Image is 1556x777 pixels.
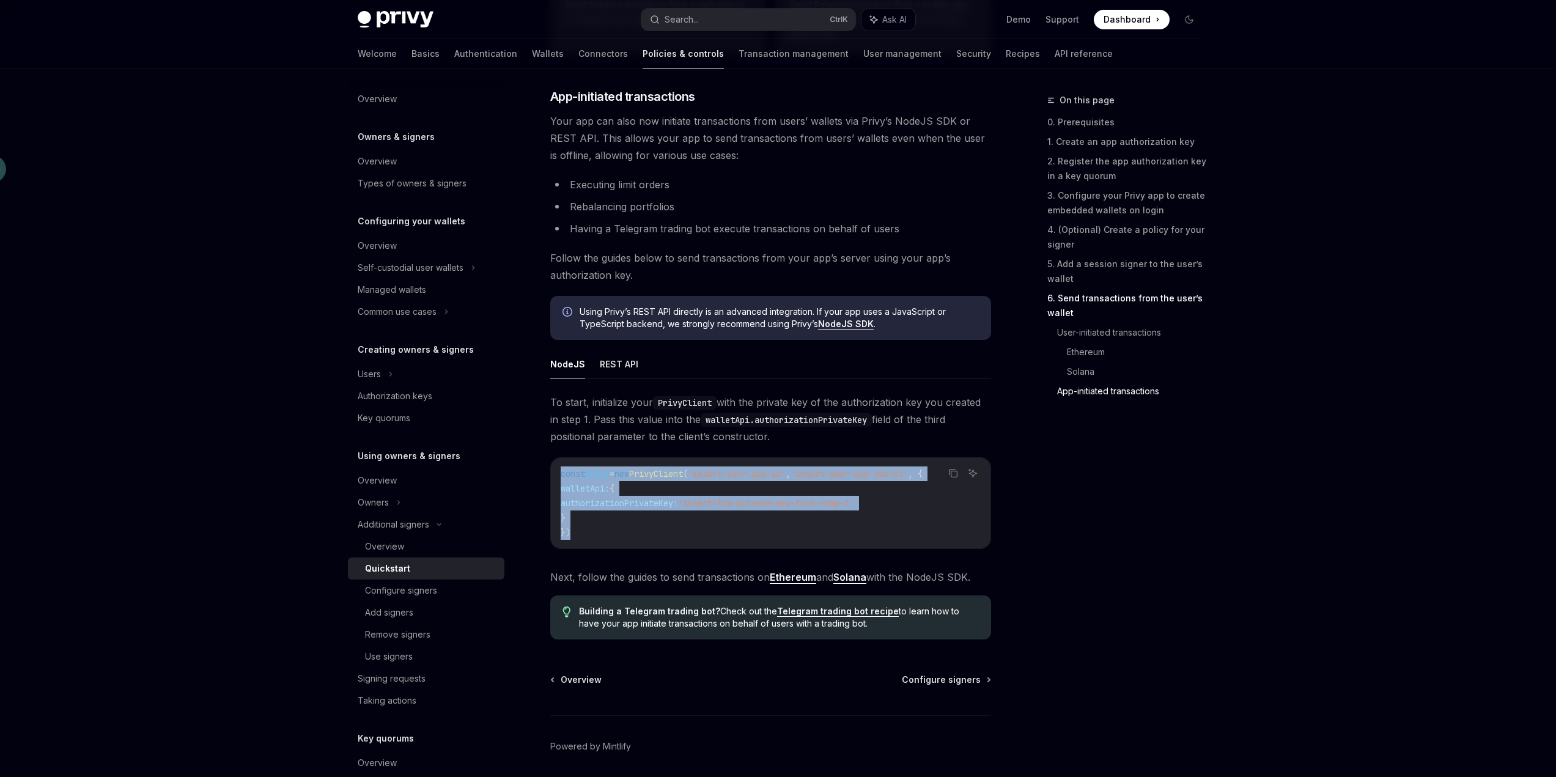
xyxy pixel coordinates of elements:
[578,39,628,68] a: Connectors
[701,413,872,427] code: walletApi.authorizationPrivateKey
[348,580,504,602] a: Configure signers
[348,752,504,774] a: Overview
[358,389,432,403] div: Authorization keys
[358,342,474,357] h5: Creating owners & signers
[1060,93,1115,108] span: On this page
[678,498,854,509] span: 'insert-the-private-key-from-step-1'
[1067,342,1209,362] a: Ethereum
[665,12,699,27] div: Search...
[561,498,678,509] span: authorizationPrivateKey:
[585,468,610,479] span: privy
[550,198,991,215] li: Rebalancing portfolios
[833,571,866,584] a: Solana
[861,9,915,31] button: Ask AI
[348,690,504,712] a: Taking actions
[1047,186,1209,220] a: 3. Configure your Privy app to create embedded wallets on login
[1047,112,1209,132] a: 0. Prerequisites
[358,304,437,319] div: Common use cases
[1047,220,1209,254] a: 4. (Optional) Create a policy for your signer
[348,668,504,690] a: Signing requests
[791,468,908,479] span: 'insert-your-app-secret'
[550,740,631,753] a: Powered by Mintlify
[818,319,874,330] a: NodeJS SDK
[365,649,413,664] div: Use signers
[358,731,414,746] h5: Key quorums
[902,674,981,686] span: Configure signers
[688,468,786,479] span: 'insert-your-app-id'
[1045,13,1079,26] a: Support
[365,561,410,576] div: Quickstart
[1047,289,1209,323] a: 6. Send transactions from the user’s wallet
[1047,254,1209,289] a: 5. Add a session signer to the user’s wallet
[348,558,504,580] a: Quickstart
[348,536,504,558] a: Overview
[610,468,614,479] span: =
[358,238,397,253] div: Overview
[358,92,397,106] div: Overview
[358,154,397,169] div: Overview
[965,465,981,481] button: Ask AI
[600,350,638,378] button: REST API
[348,602,504,624] a: Add signers
[902,674,990,686] a: Configure signers
[348,407,504,429] a: Key quorums
[358,411,410,425] div: Key quorums
[561,674,602,686] span: Overview
[561,512,566,523] span: }
[550,88,695,105] span: App-initiated transactions
[550,394,991,445] span: To start, initialize your with the private key of the authorization key you created in step 1. Pa...
[411,39,440,68] a: Basics
[561,527,570,538] span: })
[358,282,426,297] div: Managed wallets
[786,468,791,479] span: ,
[1006,13,1031,26] a: Demo
[1179,10,1199,29] button: Toggle dark mode
[653,396,717,410] code: PrivyClient
[348,624,504,646] a: Remove signers
[683,468,688,479] span: (
[614,468,629,479] span: new
[358,473,397,488] div: Overview
[579,606,720,616] strong: Building a Telegram trading bot?
[358,693,416,708] div: Taking actions
[550,220,991,237] li: Having a Telegram trading bot execute transactions on behalf of users
[830,15,848,24] span: Ctrl K
[1067,362,1209,381] a: Solana
[358,176,466,191] div: Types of owners & signers
[365,627,430,642] div: Remove signers
[610,483,614,494] span: {
[348,172,504,194] a: Types of owners & signers
[348,150,504,172] a: Overview
[1104,13,1151,26] span: Dashboard
[550,249,991,284] span: Follow the guides below to send transactions from your app’s server using your app’s authorizatio...
[365,605,413,620] div: Add signers
[629,468,683,479] span: PrivyClient
[770,571,816,584] a: Ethereum
[365,539,404,554] div: Overview
[550,350,585,378] button: NodeJS
[348,385,504,407] a: Authorization keys
[358,517,429,532] div: Additional signers
[561,483,610,494] span: walletApi:
[561,468,585,479] span: const
[739,39,849,68] a: Transaction management
[348,279,504,301] a: Managed wallets
[358,214,465,229] h5: Configuring your wallets
[863,39,942,68] a: User management
[358,367,381,381] div: Users
[882,13,907,26] span: Ask AI
[777,606,899,617] a: Telegram trading bot recipe
[358,130,435,144] h5: Owners & signers
[358,756,397,770] div: Overview
[945,465,961,481] button: Copy the contents from the code block
[908,468,923,479] span: , {
[358,671,426,686] div: Signing requests
[562,606,571,617] svg: Tip
[532,39,564,68] a: Wallets
[641,9,855,31] button: Search...CtrlK
[1047,152,1209,186] a: 2. Register the app authorization key in a key quorum
[358,11,433,28] img: dark logo
[550,112,991,164] span: Your app can also now initiate transactions from users’ wallets via Privy’s NodeJS SDK or REST AP...
[1006,39,1040,68] a: Recipes
[348,470,504,492] a: Overview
